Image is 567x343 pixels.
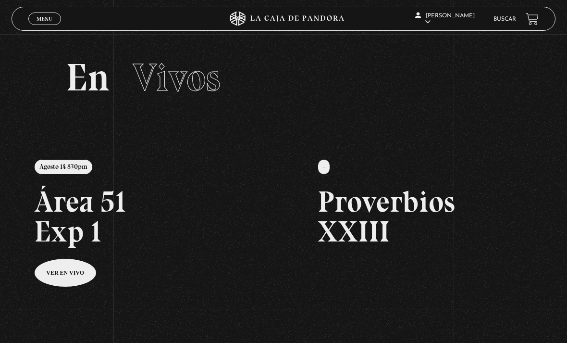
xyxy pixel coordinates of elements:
[526,13,539,25] a: View your shopping cart
[493,16,516,22] a: Buscar
[66,58,501,97] h2: En
[37,16,52,22] span: Menu
[34,24,56,31] span: Cerrar
[133,54,221,101] span: Vivos
[415,13,475,25] span: [PERSON_NAME]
